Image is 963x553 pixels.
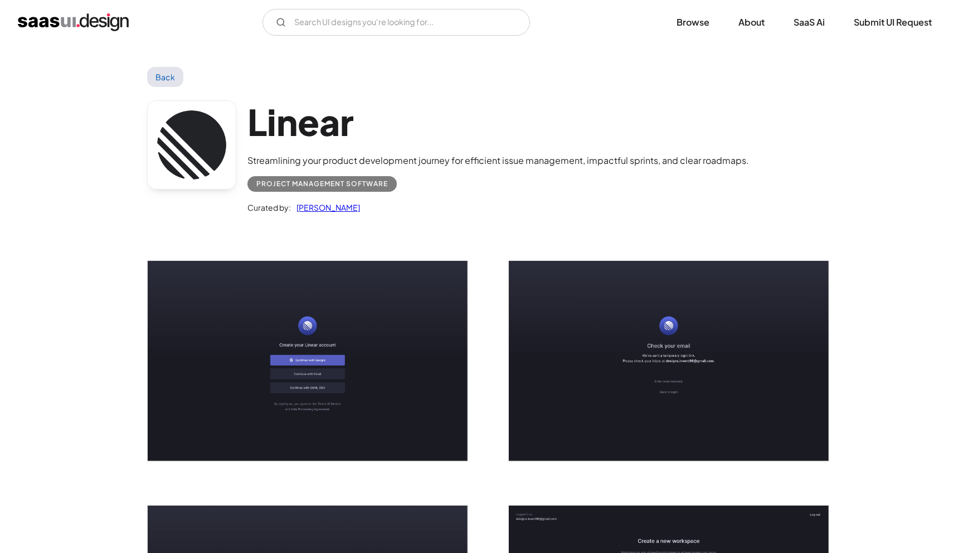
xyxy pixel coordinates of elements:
a: SaaS Ai [780,10,838,35]
a: Browse [663,10,723,35]
a: home [18,13,129,31]
a: [PERSON_NAME] [291,201,360,214]
a: About [725,10,778,35]
div: Curated by: [247,201,291,214]
div: Project Management Software [256,177,388,191]
a: open lightbox [509,261,829,461]
a: Submit UI Request [840,10,945,35]
img: 648701b3919ba8d4c66f90ab_Linear%20Verify%20Mail%20Screen.png [509,261,829,461]
img: 648701b4848bc244d71e8d08_Linear%20Signup%20Screen.png [148,261,468,461]
input: Search UI designs you're looking for... [262,9,530,36]
h1: Linear [247,100,749,143]
form: Email Form [262,9,530,36]
a: Back [147,67,183,87]
a: open lightbox [148,261,468,461]
div: Streamlining your product development journey for efficient issue management, impactful sprints, ... [247,154,749,167]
